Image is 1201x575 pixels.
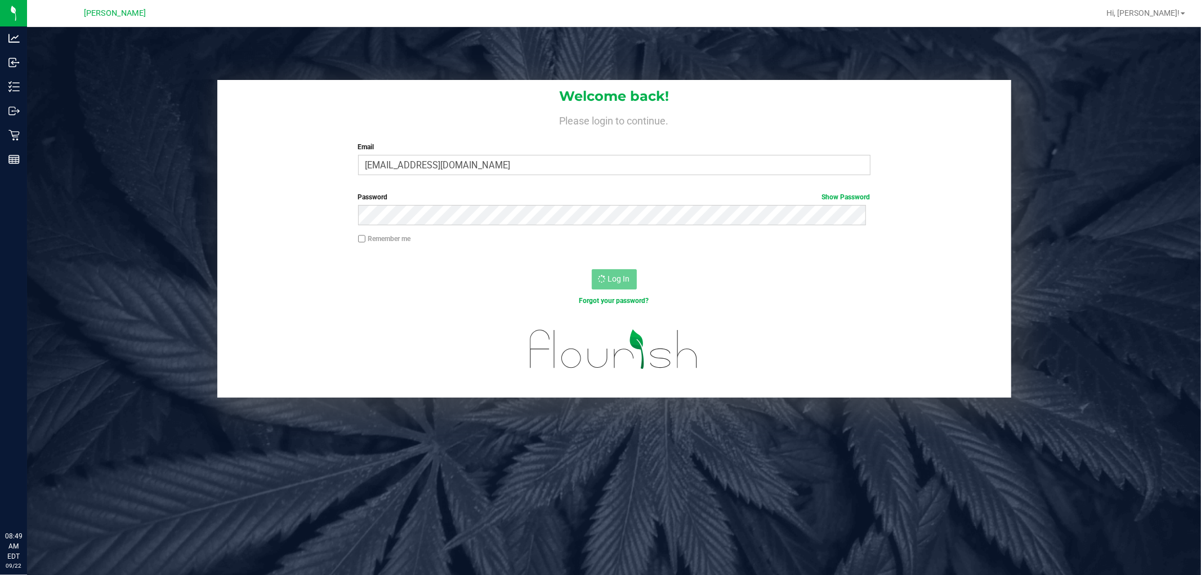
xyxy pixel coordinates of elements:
a: Forgot your password? [579,297,649,305]
span: Password [358,193,388,201]
inline-svg: Outbound [8,105,20,117]
inline-svg: Inbound [8,57,20,68]
p: 08:49 AM EDT [5,531,22,561]
span: [PERSON_NAME] [84,8,146,18]
inline-svg: Inventory [8,81,20,92]
img: flourish_logo.svg [515,318,713,381]
p: 09/22 [5,561,22,570]
inline-svg: Analytics [8,33,20,44]
inline-svg: Reports [8,154,20,165]
label: Remember me [358,234,411,244]
label: Email [358,142,870,152]
h4: Please login to continue. [217,113,1011,126]
button: Log In [592,269,637,289]
inline-svg: Retail [8,130,20,141]
span: Hi, [PERSON_NAME]! [1106,8,1180,17]
span: Log In [608,274,630,283]
h1: Welcome back! [217,89,1011,104]
input: Remember me [358,235,366,243]
a: Show Password [822,193,870,201]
